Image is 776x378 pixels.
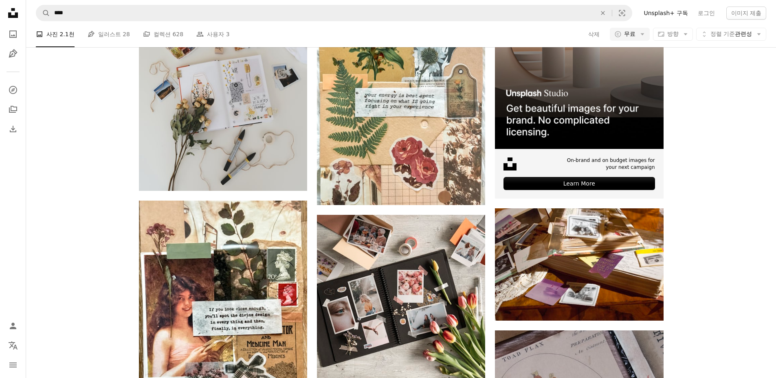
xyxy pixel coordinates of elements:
div: Learn More [503,177,655,190]
a: 나무 표면에 그림과 단어의 콜라주 [139,309,307,316]
a: 탐색 [5,82,21,98]
a: 컬렉션 628 [143,21,183,47]
button: 정렬 기준관련성 [696,28,766,41]
a: 일러스트 28 [88,21,130,47]
a: 흰색 표면에 물건의 flatlay 사진 [139,82,307,89]
span: 정렬 기준 [710,31,735,37]
span: 관련성 [710,30,752,38]
button: Unsplash 검색 [36,5,50,21]
a: 홈 — Unsplash [5,5,21,23]
a: 사진 [5,26,21,42]
a: 사용자 3 [196,21,229,47]
a: Unsplash+ 구독 [639,7,692,20]
a: 로그인 [693,7,720,20]
img: 1 미국 달러 지폐 [495,208,663,320]
a: 로그인 / 가입 [5,318,21,334]
span: 방향 [667,31,679,37]
button: 언어 [5,337,21,354]
span: On-brand and on budget images for your next campaign [562,157,655,171]
img: file-1631678316303-ed18b8b5cb9cimage [503,157,517,170]
button: 무료 [610,28,650,41]
button: 이미지 제출 [726,7,766,20]
button: 삭제 [594,5,612,21]
button: 방향 [653,28,693,41]
a: 다양한 종류의 꽃과 잎의 콜라주 [317,89,485,96]
a: 1 미국 달러 지폐 [495,260,663,268]
button: 삭제 [588,28,600,41]
span: 28 [123,30,130,39]
span: 628 [172,30,183,39]
a: 컬렉션 [5,101,21,118]
a: 일러스트 [5,46,21,62]
a: 다운로드 내역 [5,121,21,137]
form: 사이트 전체에서 이미지 찾기 [36,5,632,21]
span: 무료 [624,30,635,38]
button: 메뉴 [5,357,21,373]
a: 테이블에 그림과 꽃의 무리 [317,295,485,302]
button: 시각적 검색 [612,5,632,21]
span: 3 [226,30,230,39]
